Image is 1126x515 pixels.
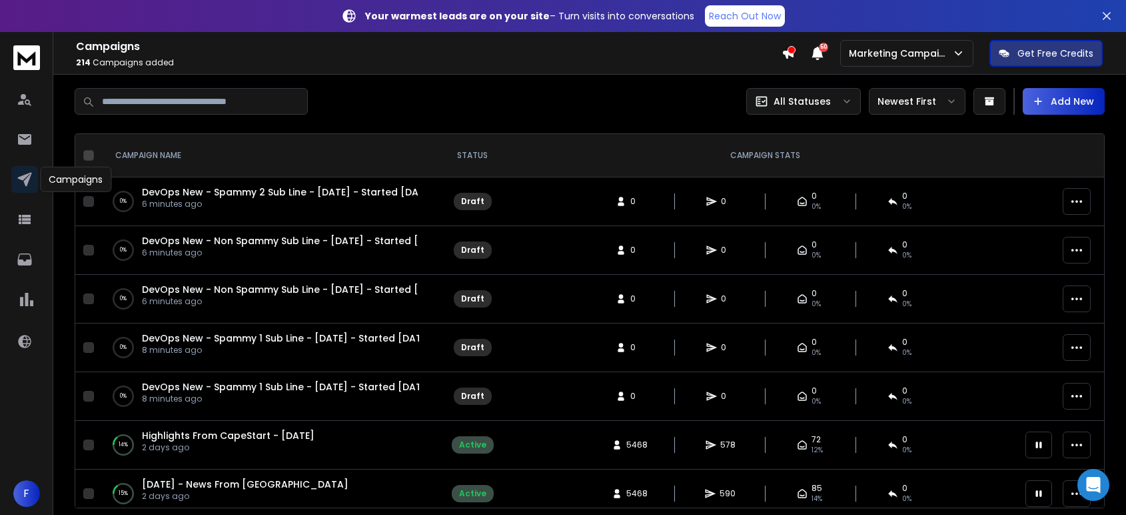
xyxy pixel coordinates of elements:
span: 0 [630,391,644,402]
th: STATUS [432,134,512,177]
span: 0% [902,348,911,358]
p: 0 % [120,341,127,354]
span: 0 [812,239,817,250]
span: 0% [812,299,821,310]
td: 0%DevOps New - Non Spammy Sub Line - [DATE] - Started [DATE] - [DOMAIN_NAME]6 minutes ago [99,275,432,324]
p: – Turn visits into conversations [365,9,694,23]
p: 0 % [120,243,127,257]
span: 0 [721,294,734,304]
span: 14 % [812,494,822,504]
p: 6 minutes ago [142,199,419,209]
div: Active [459,488,486,499]
th: CAMPAIGN NAME [99,134,432,177]
button: F [13,480,40,507]
div: Draft [461,342,484,353]
div: Open Intercom Messenger [1077,469,1109,501]
td: 0%DevOps New - Spammy 2 Sub Line - [DATE] - Started [DATE] - [DOMAIN_NAME]6 minutes ago [99,177,432,226]
a: Highlights From CapeStart - [DATE] [142,429,314,442]
a: [DATE] - News From [GEOGRAPHIC_DATA] [142,478,348,491]
p: 0 % [120,292,127,306]
img: logo [13,45,40,70]
span: 0 [902,483,907,494]
span: 0 [630,245,644,255]
span: 0% [902,396,911,407]
div: Draft [461,294,484,304]
span: 0% [812,201,821,212]
button: Newest First [869,88,965,115]
p: 8 minutes ago [142,394,419,404]
span: 0% [812,396,821,407]
p: 6 minutes ago [142,247,419,258]
span: 0 [812,288,817,299]
p: Marketing Campaign [849,47,952,60]
span: 0 % [902,445,911,456]
span: 5468 [626,440,648,450]
span: 0 [902,337,907,348]
a: DevOps New - Non Spammy Sub Line - [DATE] - Started [DATE] - [DOMAIN_NAME] [142,283,540,296]
span: 590 [720,488,736,499]
th: CAMPAIGN STATS [512,134,1017,177]
td: 0%DevOps New - Spammy 1 Sub Line - [DATE] - Started [DATE] - [DOMAIN_NAME]8 minutes ago [99,324,432,372]
span: 0 [902,239,907,250]
p: Get Free Credits [1017,47,1093,60]
span: 50 [819,43,828,52]
div: Draft [461,245,484,255]
a: DevOps New - Non Spammy Sub Line - [DATE] - Started [DATE] - [DOMAIN_NAME] [142,234,540,247]
span: 5468 [626,488,648,499]
p: 6 minutes ago [142,296,419,307]
a: DevOps New - Spammy 2 Sub Line - [DATE] - Started [DATE] - [DOMAIN_NAME] [142,185,526,199]
span: 0% [902,201,911,212]
div: Draft [461,196,484,207]
span: 12 % [812,445,823,456]
p: Reach Out Now [709,9,781,23]
span: 85 [812,483,822,494]
p: 0 % [120,390,127,403]
span: 0 [902,434,907,445]
p: 2 days ago [142,442,314,453]
span: 578 [720,440,736,450]
button: Get Free Credits [989,40,1103,67]
span: 214 [76,57,91,68]
button: Add New [1023,88,1105,115]
div: Active [459,440,486,450]
p: 15 % [119,487,128,500]
span: 0 [630,294,644,304]
span: 0 [902,386,907,396]
p: 8 minutes ago [142,345,419,356]
td: 14%Highlights From CapeStart - [DATE]2 days ago [99,421,432,470]
p: 14 % [119,438,128,452]
span: 0 [721,196,734,207]
span: 0 [630,196,644,207]
span: 0 [721,391,734,402]
span: 0 [812,386,817,396]
span: 0% [902,299,911,310]
strong: Your warmest leads are on your site [365,9,550,23]
a: DevOps New - Spammy 1 Sub Line - [DATE] - Started [DATE] - [DOMAIN_NAME] [142,332,524,345]
span: 0 % [902,494,911,504]
a: DevOps New - Spammy 1 Sub Line - [DATE] - Started [DATE] - [DOMAIN_NAME] [142,380,524,394]
span: 0 [902,288,907,299]
p: Campaigns added [76,57,782,68]
a: Reach Out Now [705,5,785,27]
span: 0 [812,337,817,348]
div: Campaigns [40,167,111,192]
span: 0 [812,191,817,201]
div: Draft [461,391,484,402]
span: 0 [721,245,734,255]
span: 0% [812,348,821,358]
span: 0 [630,342,644,353]
td: 0%DevOps New - Spammy 1 Sub Line - [DATE] - Started [DATE] - [DOMAIN_NAME]8 minutes ago [99,372,432,421]
span: 0% [902,250,911,261]
span: 72 [812,434,821,445]
p: 0 % [120,195,127,208]
span: 0 [721,342,734,353]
